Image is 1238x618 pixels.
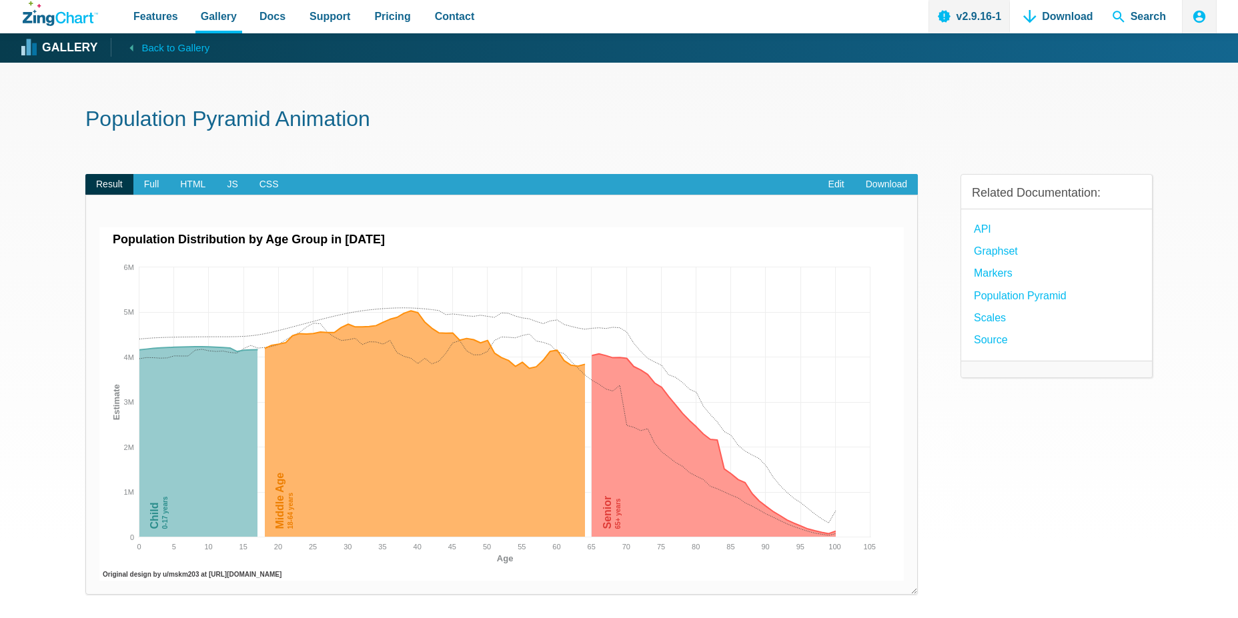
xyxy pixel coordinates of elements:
[818,174,855,195] a: Edit
[141,39,209,57] span: Back to Gallery
[169,174,216,195] span: HTML
[111,38,209,57] a: Back to Gallery
[23,38,97,58] a: Gallery
[249,174,289,195] span: CSS
[974,309,1006,327] a: Scales
[974,242,1018,260] a: Graphset
[972,185,1141,201] h3: Related Documentation:
[309,7,350,25] span: Support
[201,7,237,25] span: Gallery
[974,264,1013,282] a: Markers
[85,174,133,195] span: Result
[133,7,178,25] span: Features
[85,105,1153,135] h1: Population Pyramid Animation
[42,42,97,54] strong: Gallery
[133,174,170,195] span: Full
[85,195,918,594] div: ​
[23,1,98,26] a: ZingChart Logo. Click to return to the homepage
[259,7,285,25] span: Docs
[974,220,991,238] a: API
[974,287,1067,305] a: Population Pyramid
[435,7,475,25] span: Contact
[216,174,248,195] span: JS
[974,331,1008,349] a: source
[374,7,410,25] span: Pricing
[855,174,918,195] a: Download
